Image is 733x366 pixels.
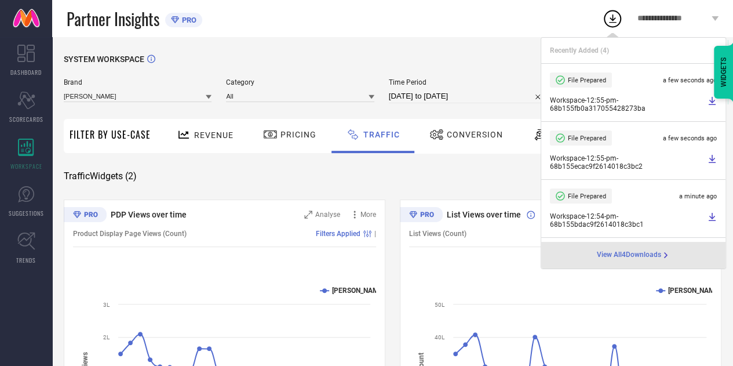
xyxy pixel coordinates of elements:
input: Select time period [389,89,546,103]
span: File Prepared [568,135,606,142]
span: Filter By Use-Case [70,128,151,142]
text: 2L [103,334,110,340]
span: SUGGESTIONS [9,209,44,218]
a: View All4Downloads [597,251,670,260]
span: Partner Insights [67,7,159,31]
span: More [360,211,376,219]
text: [PERSON_NAME] [332,287,385,295]
span: View All 4 Downloads [597,251,661,260]
a: Download [708,154,717,171]
span: TRENDS [16,256,36,264]
svg: Zoom [304,211,312,219]
text: [PERSON_NAME] [668,287,721,295]
span: Traffic [363,130,400,139]
span: Category [226,78,374,86]
div: Open download page [597,251,670,260]
span: Traffic Widgets ( 2 ) [64,171,137,182]
text: 3L [103,302,110,308]
span: PRO [179,16,196,24]
span: List Views (Count) [409,230,466,238]
span: a few seconds ago [663,77,717,84]
text: 40L [435,334,445,340]
span: Workspace - 12:54-pm - 68b155bdac9f2614018c3bc1 [550,212,705,229]
div: Premium [64,207,107,224]
text: 50L [435,302,445,308]
span: PDP Views over time [111,210,187,219]
span: Time Period [389,78,546,86]
span: Analyse [315,211,340,219]
span: a minute ago [679,193,717,200]
a: Download [708,96,717,113]
span: Product Display Page Views (Count) [73,230,187,238]
a: Download [708,212,717,229]
span: Pricing [280,130,316,139]
span: SCORECARDS [9,115,43,124]
span: Workspace - 12:55-pm - 68b155ecac9f2614018c3bc2 [550,154,705,171]
div: Premium [400,207,443,224]
span: Filters Applied [316,230,360,238]
span: WORKSPACE [10,162,42,171]
span: Conversion [447,130,503,139]
span: File Prepared [568,77,606,84]
span: Brand [64,78,211,86]
span: SYSTEM WORKSPACE [64,55,144,64]
span: List Views over time [447,210,521,219]
span: DASHBOARD [10,68,42,77]
span: Recently Added ( 4 ) [550,46,609,55]
span: Revenue [194,131,234,140]
span: Workspace - 12:55-pm - 68b155fb0a317055428273ba [550,96,705,113]
span: | [374,230,376,238]
span: File Prepared [568,193,606,200]
span: a few seconds ago [663,135,717,142]
div: Open download list [602,8,623,29]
